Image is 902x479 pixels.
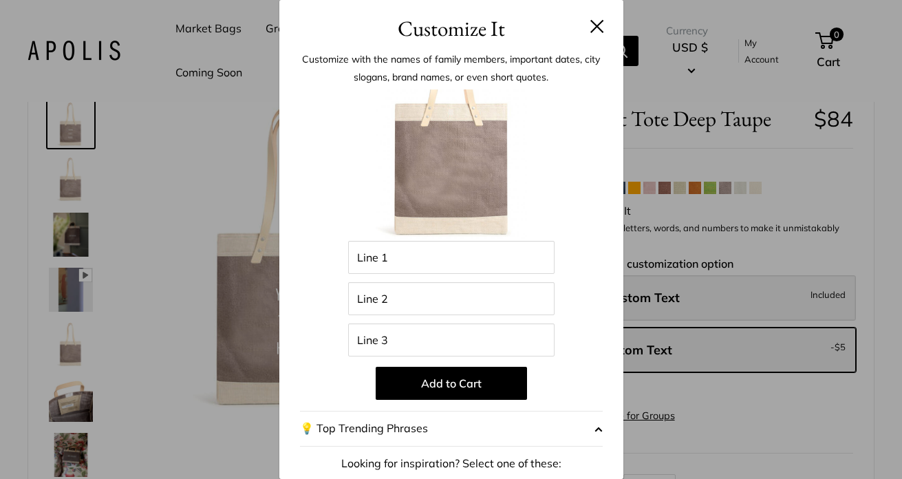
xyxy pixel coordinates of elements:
h3: Customize It [300,12,603,45]
button: 💡 Top Trending Phrases [300,411,603,447]
p: Looking for inspiration? Select one of these: [300,454,603,474]
p: Customize with the names of family members, important dates, city slogans, brand names, or even s... [300,50,603,86]
button: Add to Cart [376,367,527,400]
iframe: Sign Up via Text for Offers [11,427,147,468]
img: 1_taupe_034-Customizer.jpg [376,89,527,241]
